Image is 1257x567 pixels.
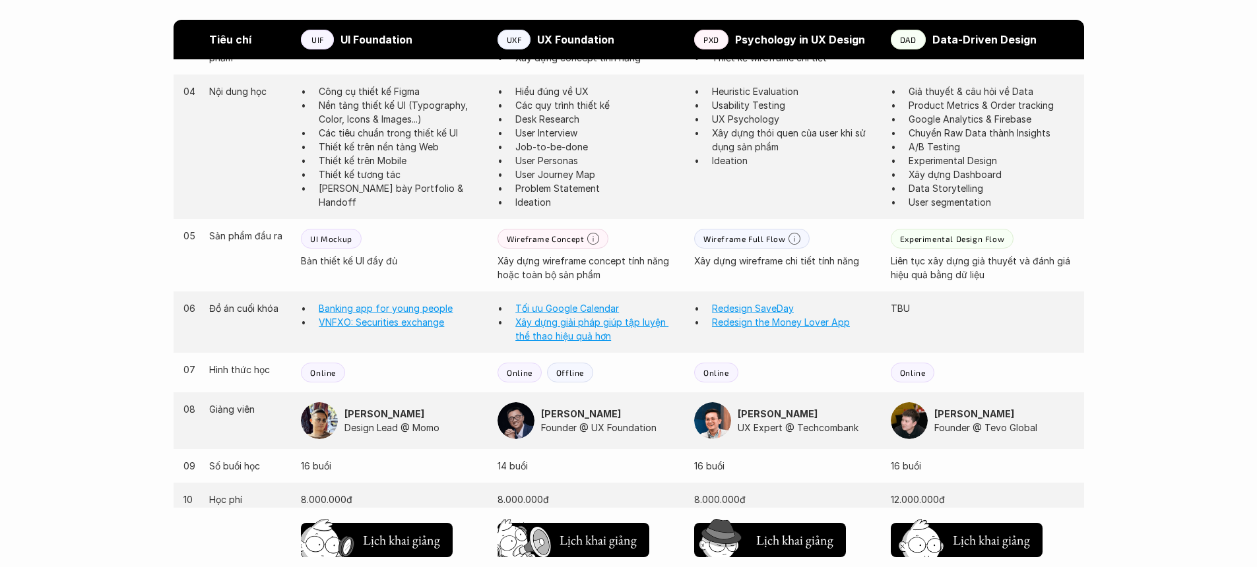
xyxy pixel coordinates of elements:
[183,459,197,473] p: 09
[909,167,1074,181] p: Xây dựng Dashboard
[340,33,412,46] strong: UI Foundation
[934,408,1014,419] strong: [PERSON_NAME]
[934,421,1074,434] p: Founder @ Tevo Global
[319,98,484,126] p: Nền tảng thiết kế UI (Typography, Color, Icons & Images...)
[703,234,785,243] p: Wireframe Full Flow
[319,316,444,328] a: VNFXO: Securities exchange
[909,112,1074,126] p: Google Analytics & Firebase
[319,126,484,140] p: Các tiêu chuẩn trong thiết kế UI
[301,492,484,506] p: 8.000.000đ
[498,254,681,282] p: Xây dựng wireframe concept tính năng hoặc toàn bộ sản phẩm
[319,181,484,209] p: [PERSON_NAME] bày Portfolio & Handoff
[515,316,668,342] a: Xây dựng giải pháp giúp tập luyện thể thao hiệu quả hơn
[363,531,440,549] h5: Lịch khai giảng
[301,254,484,268] p: Bản thiết kế UI đầy đủ
[909,98,1074,112] p: Product Metrics & Order tracking
[515,84,681,98] p: Hiểu đúng về UX
[556,368,584,377] p: Offline
[183,229,197,243] p: 05
[209,459,288,473] p: Số buổi học
[344,408,424,419] strong: [PERSON_NAME]
[209,402,288,416] p: Giảng viên
[694,459,878,473] p: 16 buổi
[183,84,197,98] p: 04
[515,303,619,314] a: Tối ưu Google Calendar
[541,421,681,434] p: Founder @ UX Foundation
[909,140,1074,154] p: A/B Testing
[183,363,197,376] p: 07
[694,254,878,268] p: Xây dựng wireframe chi tiết tính năng
[301,523,453,557] button: Lịch khai giảng
[712,112,878,126] p: UX Psychology
[712,126,878,154] p: Xây dựng thói quen của user khi sử dụng sản phẩm
[909,84,1074,98] p: Giả thuyết & câu hỏi về Data
[515,154,681,167] p: User Personas
[515,181,681,195] p: Problem Statement
[537,33,614,46] strong: UX Foundation
[515,195,681,209] p: Ideation
[891,301,1074,315] p: TBU
[541,408,621,419] strong: [PERSON_NAME]
[183,492,197,506] p: 10
[183,301,197,315] p: 06
[891,254,1074,282] p: Liên tục xây dựng giả thuyết và đánh giá hiệu quả bằng dữ liệu
[319,303,453,314] a: Banking app for young people
[301,518,453,557] a: Lịch khai giảng
[515,140,681,154] p: Job-to-be-done
[703,35,719,44] p: PXD
[738,408,818,419] strong: [PERSON_NAME]
[891,518,1043,557] a: Lịch khai giảng
[209,363,288,376] p: Hình thức học
[301,459,484,473] p: 16 buổi
[183,402,197,416] p: 08
[515,126,681,140] p: User Interview
[498,523,649,557] button: Lịch khai giảng
[209,84,288,98] p: Nội dung học
[311,35,324,44] p: UIF
[953,531,1030,549] h5: Lịch khai giảng
[738,421,878,434] p: UX Expert @ Techcombank
[498,459,681,473] p: 14 buổi
[344,421,484,434] p: Design Lead @ Momo
[909,126,1074,140] p: Chuyển Raw Data thành Insights
[712,303,794,314] a: Redesign SaveDay
[909,195,1074,209] p: User segmentation
[507,368,532,377] p: Online
[498,492,681,506] p: 8.000.000đ
[319,154,484,167] p: Thiết kế trên Mobile
[515,167,681,181] p: User Journey Map
[209,301,288,315] p: Đồ án cuối khóa
[515,98,681,112] p: Các quy trình thiết kế
[891,492,1074,506] p: 12.000.000đ
[209,492,288,506] p: Học phí
[560,531,637,549] h5: Lịch khai giảng
[507,234,584,243] p: Wireframe Concept
[209,229,288,243] p: Sản phẩm đầu ra
[694,492,878,506] p: 8.000.000đ
[515,112,681,126] p: Desk Research
[891,459,1074,473] p: 16 buổi
[900,368,926,377] p: Online
[900,35,917,44] p: DAD
[703,368,729,377] p: Online
[319,84,484,98] p: Công cụ thiết kế Figma
[756,531,833,549] h5: Lịch khai giảng
[319,167,484,181] p: Thiết kế tương tác
[319,140,484,154] p: Thiết kế trên nền tảng Web
[310,234,352,243] p: UI Mockup
[209,33,251,46] strong: Tiêu chí
[712,316,850,328] a: Redesign the Money Lover App
[694,518,846,557] a: Lịch khai giảng
[310,368,336,377] p: Online
[694,523,846,557] button: Lịch khai giảng
[498,518,649,557] a: Lịch khai giảng
[712,84,878,98] p: Heuristic Evaluation
[909,154,1074,167] p: Experimental Design
[932,33,1037,46] strong: Data-Driven Design
[909,181,1074,195] p: Data Storytelling
[891,523,1043,557] button: Lịch khai giảng
[712,98,878,112] p: Usability Testing
[735,33,865,46] strong: Psychology in UX Design
[712,154,878,167] p: Ideation
[900,234,1004,243] p: Experimental Design Flow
